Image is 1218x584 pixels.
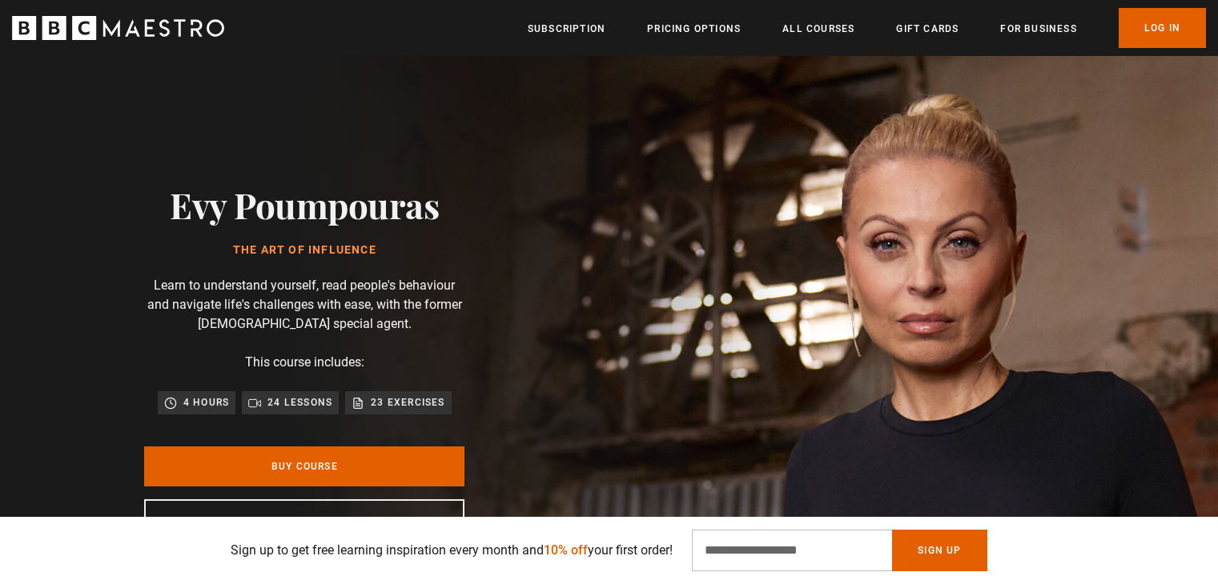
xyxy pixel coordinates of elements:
[231,541,673,560] p: Sign up to get free learning inspiration every month and your first order!
[245,353,364,372] p: This course includes:
[12,16,224,40] svg: BBC Maestro
[144,499,464,542] a: Subscribe to BBC Maestro
[371,394,444,410] p: 23 exercises
[144,446,464,486] a: Buy Course
[1119,8,1206,48] a: Log In
[170,244,439,257] h1: The Art of Influence
[144,276,464,334] p: Learn to understand yourself, read people's behaviour and navigate life's challenges with ease, w...
[170,184,439,225] h2: Evy Poumpouras
[544,542,588,558] span: 10% off
[896,21,959,37] a: Gift Cards
[892,530,987,571] button: Sign Up
[782,21,854,37] a: All Courses
[528,21,605,37] a: Subscription
[647,21,741,37] a: Pricing Options
[1000,21,1076,37] a: For business
[528,8,1206,48] nav: Primary
[267,394,332,410] p: 24 lessons
[183,394,229,410] p: 4 hours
